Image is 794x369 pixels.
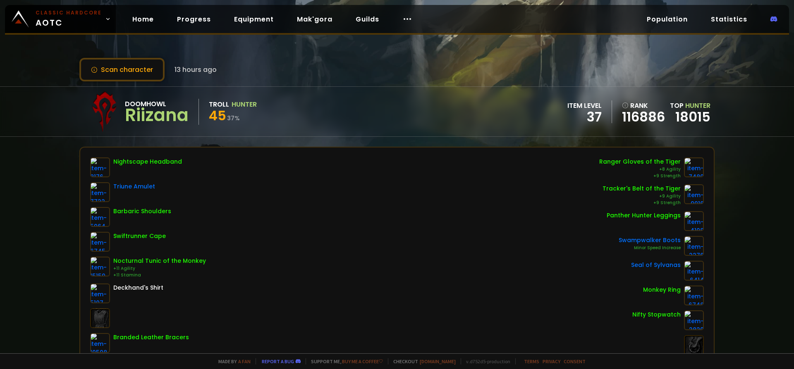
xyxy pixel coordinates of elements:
[290,11,339,28] a: Mak'gora
[684,157,704,177] img: item-7480
[175,64,217,75] span: 13 hours ago
[461,358,510,364] span: v. d752d5 - production
[607,211,681,220] div: Panther Hunter Leggings
[113,272,206,279] div: +11 Stamina
[342,358,383,364] a: Buy me a coffee
[125,109,189,121] div: Riizana
[232,99,257,110] div: Hunter
[599,173,681,179] div: +9 Strength
[90,182,110,202] img: item-7722
[524,358,539,364] a: Terms
[213,358,251,364] span: Made by
[632,310,681,319] div: Nifty Stopwatch
[684,211,704,231] img: item-4108
[113,182,155,191] div: Triune Amulet
[209,106,226,125] span: 45
[684,184,704,204] img: item-9916
[90,283,110,303] img: item-5107
[36,9,102,29] span: AOTC
[675,107,710,126] a: 18015
[564,358,586,364] a: Consent
[90,157,110,177] img: item-8176
[90,207,110,227] img: item-5964
[113,157,182,166] div: Nightscape Headband
[643,286,681,294] div: Monkey Ring
[631,261,681,269] div: Seal of Sylvanas
[543,358,560,364] a: Privacy
[36,9,102,17] small: Classic Hardcore
[670,100,710,111] div: Top
[170,11,218,28] a: Progress
[684,236,704,256] img: item-2276
[603,184,681,193] div: Tracker's Belt of the Tiger
[599,166,681,173] div: +8 Agility
[619,245,681,251] div: Minor Speed Increase
[567,100,602,111] div: item level
[622,111,665,123] a: 116886
[238,358,251,364] a: a fan
[113,283,163,292] div: Deckhand's Shirt
[5,5,116,33] a: Classic HardcoreAOTC
[209,99,229,110] div: Troll
[349,11,386,28] a: Guilds
[126,11,160,28] a: Home
[262,358,294,364] a: Report a bug
[90,232,110,252] img: item-6745
[684,286,704,305] img: item-6748
[90,257,110,276] img: item-15159
[388,358,456,364] span: Checkout
[79,58,165,81] button: Scan character
[599,157,681,166] div: Ranger Gloves of the Tiger
[227,114,240,122] small: 37 %
[704,11,754,28] a: Statistics
[113,207,171,216] div: Barbaric Shoulders
[603,200,681,206] div: +9 Strength
[113,232,166,240] div: Swiftrunner Cape
[113,257,206,265] div: Nocturnal Tunic of the Monkey
[684,261,704,281] img: item-6414
[125,99,189,109] div: Doomhowl
[113,265,206,272] div: +11 Agility
[227,11,280,28] a: Equipment
[684,310,704,330] img: item-2820
[619,236,681,245] div: Swampwalker Boots
[567,111,602,123] div: 37
[113,333,189,342] div: Branded Leather Bracers
[420,358,456,364] a: [DOMAIN_NAME]
[640,11,694,28] a: Population
[306,358,383,364] span: Support me,
[603,193,681,200] div: +9 Agility
[622,100,665,111] div: rank
[685,101,710,110] span: Hunter
[90,333,110,353] img: item-19508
